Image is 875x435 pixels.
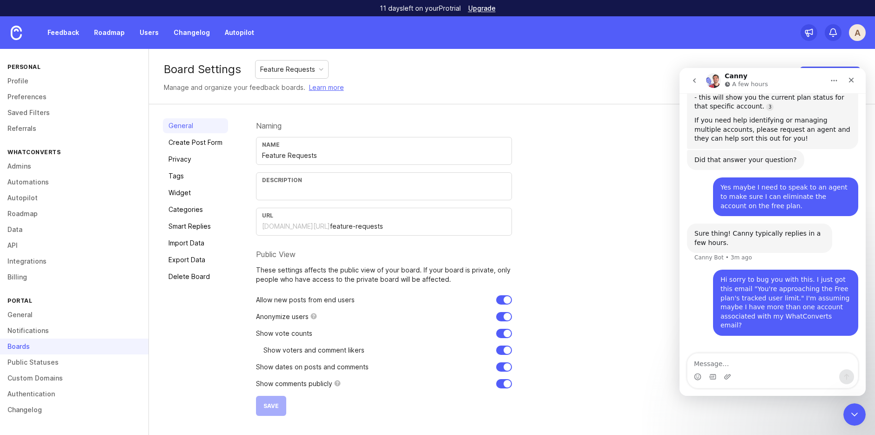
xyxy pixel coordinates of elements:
[164,64,241,75] div: Board Settings
[164,82,344,93] div: Manage and organize your feedback boards.
[219,24,260,41] a: Autopilot
[262,177,506,184] div: Description
[168,24,215,41] a: Changelog
[134,24,164,41] a: Users
[163,185,228,200] a: Widget
[843,403,866,426] iframe: To enrich screen reader interactions, please activate Accessibility in Grammarly extension settings
[256,295,355,305] p: Allow new posts from end users
[163,269,228,284] a: Delete Board
[163,169,228,184] a: Tags
[263,346,364,355] p: Show voters and comment likers
[262,222,330,231] div: [DOMAIN_NAME][URL]
[163,118,228,133] a: General
[256,251,512,258] div: Public View
[260,64,315,75] div: Feature Requests
[88,24,130,41] a: Roadmap
[256,265,512,284] p: These settings affects the public view of your board. If your board is private, only people who h...
[256,122,512,129] div: Naming
[42,24,85,41] a: Feedback
[380,4,461,13] p: 11 days left on your Pro trial
[256,379,332,388] p: Show comments publicly
[163,202,228,217] a: Categories
[468,5,496,12] a: Upgrade
[262,212,506,219] div: URL
[849,24,866,41] button: A
[256,362,369,372] p: Show dates on posts and comments
[262,141,506,148] div: Name
[309,82,344,93] a: Learn more
[163,252,228,267] a: Export Data
[800,67,860,87] button: Create Board
[256,329,312,338] p: Show vote counts
[163,219,228,234] a: Smart Replies
[256,312,309,321] p: Anonymize users
[163,135,228,150] a: Create Post Form
[680,68,866,396] iframe: To enrich screen reader interactions, please activate Accessibility in Grammarly extension settings
[163,236,228,251] a: Import Data
[11,26,22,40] img: Canny Home
[163,152,228,167] a: Privacy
